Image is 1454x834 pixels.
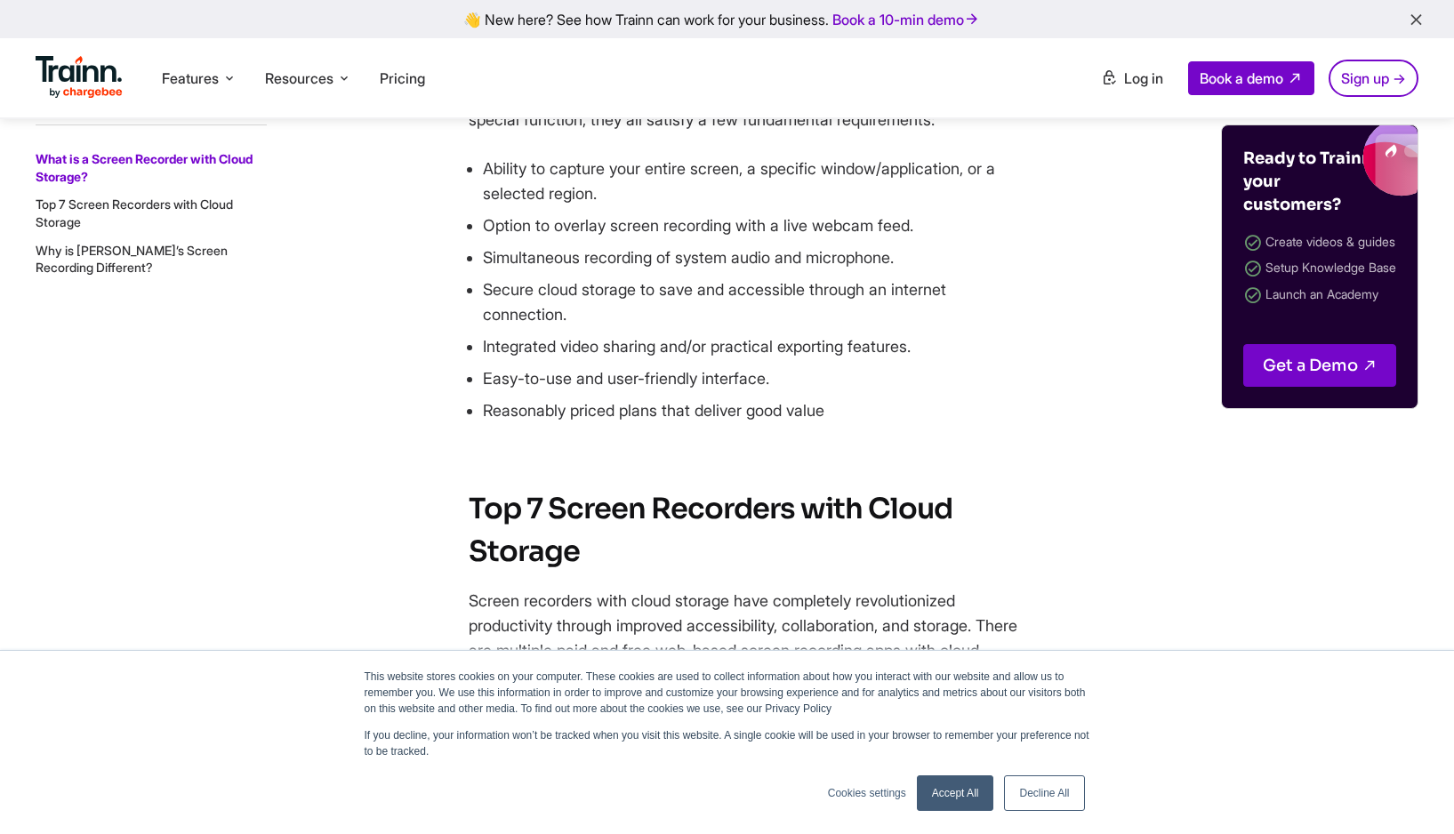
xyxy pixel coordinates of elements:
[36,196,233,229] a: Top 7 Screen Recorders with Cloud Storage
[1243,230,1396,256] li: Create videos & guides
[483,156,1020,206] li: Ability to capture your entire screen, a specific window/application, or a selected region.
[265,68,333,88] span: Resources
[483,245,1020,270] li: Simultaneous recording of system audio and microphone.
[483,334,1020,359] li: Integrated video sharing and/or practical exporting features.
[1124,69,1163,87] span: Log in
[36,56,123,99] img: Trainn Logo
[469,487,1020,573] h2: Top 7 Screen Recorders with Cloud Storage
[1238,125,1418,196] img: Trainn blogs
[1243,283,1396,309] li: Launch an Academy
[162,68,219,88] span: Features
[483,277,1020,327] li: Secure cloud storage to save and accessible through an internet connection.
[1188,61,1314,95] a: Book a demo
[365,669,1090,717] p: This website stores cookies on your computer. These cookies are used to collect information about...
[483,398,1020,423] li: Reasonably priced plans that deliver good value
[469,589,1020,688] p: Screen recorders with cloud storage have completely revolutionized productivity through improved ...
[36,242,228,275] a: Why is [PERSON_NAME]’s Screen Recording Different?
[365,727,1090,759] p: If you decline, your information won’t be tracked when you visit this website. A single cookie wi...
[1200,69,1283,87] span: Book a demo
[1004,775,1084,811] a: Decline All
[380,69,425,87] a: Pricing
[483,366,1020,391] li: Easy-to-use and user-friendly interface.
[1243,256,1396,282] li: Setup Knowledge Base
[483,213,1020,238] li: Option to overlay screen recording with a live webcam feed.
[1243,344,1396,387] a: Get a Demo
[36,151,253,184] a: What is a Screen Recorder with Cloud Storage?
[11,11,1443,28] div: 👋 New here? See how Trainn can work for your business.
[1090,62,1174,94] a: Log in
[1329,60,1418,97] a: Sign up →
[917,775,994,811] a: Accept All
[828,785,906,801] a: Cookies settings
[829,7,984,32] a: Book a 10-min demo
